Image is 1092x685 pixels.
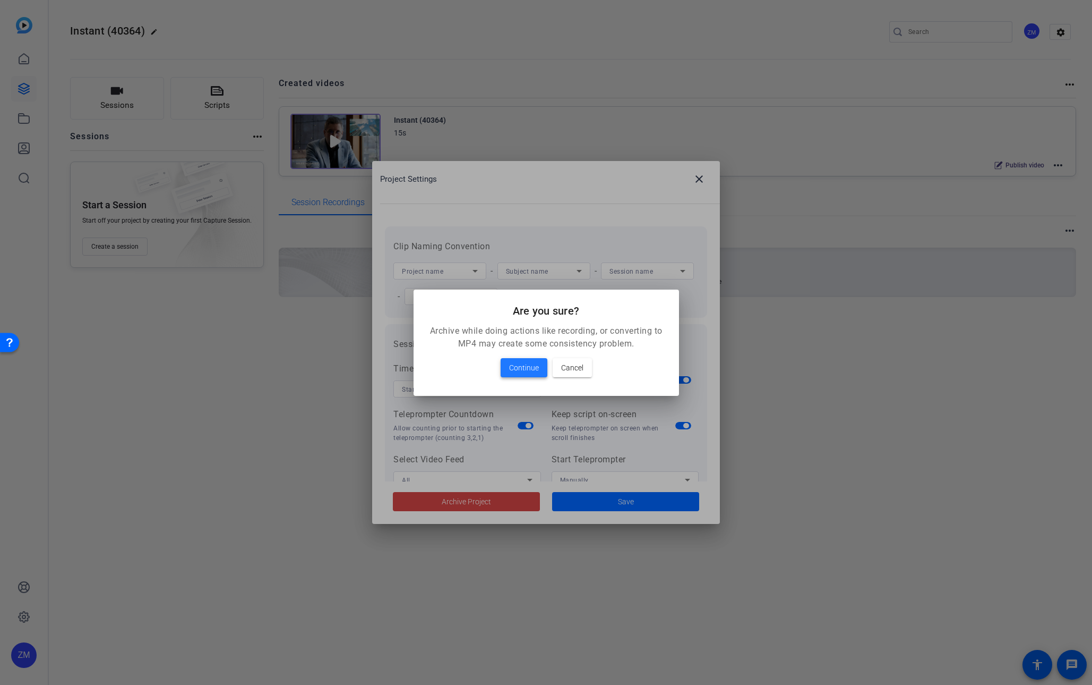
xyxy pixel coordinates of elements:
[501,358,547,377] button: Continue
[561,361,583,374] span: Cancel
[553,358,592,377] button: Cancel
[509,361,539,374] span: Continue
[426,325,666,350] p: Archive while doing actions like recording, or converting to MP4 may create some consistency prob...
[426,302,666,319] h2: Are you sure?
